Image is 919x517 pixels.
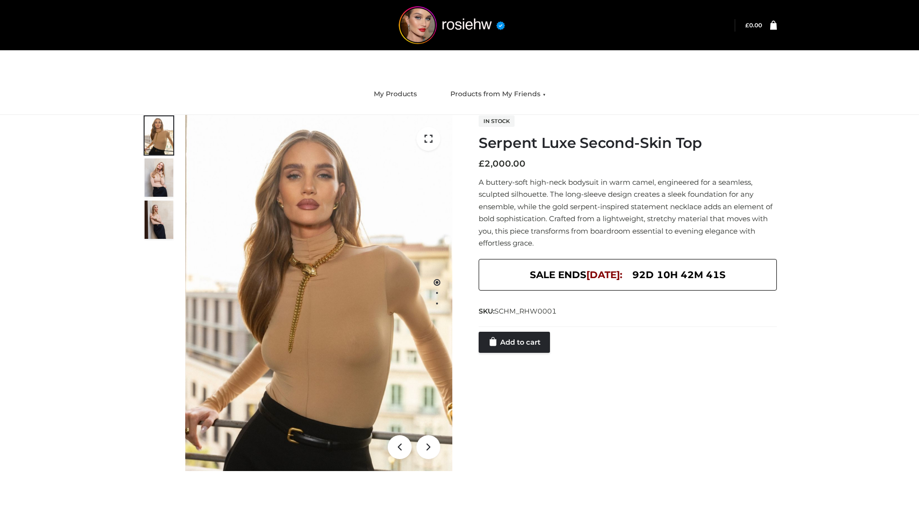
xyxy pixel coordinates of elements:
bdi: 0.00 [745,22,762,29]
a: Add to cart [479,332,550,353]
div: SALE ENDS [479,259,777,291]
span: SCHM_RHW0001 [494,307,557,315]
span: 92d 10h 42m 41s [632,267,726,283]
span: £ [745,22,749,29]
span: In stock [479,115,515,127]
img: rosiehw [380,6,524,44]
p: A buttery-soft high-neck bodysuit in warm camel, engineered for a seamless, sculpted silhouette. ... [479,176,777,249]
bdi: 2,000.00 [479,158,526,169]
span: [DATE]: [586,269,622,281]
span: £ [479,158,484,169]
img: Screenshot-2024-10-29-at-6.26.12%E2%80%AFPM.jpg [145,201,173,239]
img: Screenshot-2024-10-29-at-6.26.01%E2%80%AFPM.jpg [145,116,173,155]
img: Screenshot-2024-10-29-at-6.25.55%E2%80%AFPM.jpg [145,158,173,197]
span: SKU: [479,305,558,317]
a: Products from My Friends [443,84,553,105]
h1: Serpent Luxe Second-Skin Top [479,135,777,152]
img: Serpent Luxe Second-Skin Top [185,115,452,471]
a: My Products [367,84,424,105]
a: £0.00 [745,22,762,29]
